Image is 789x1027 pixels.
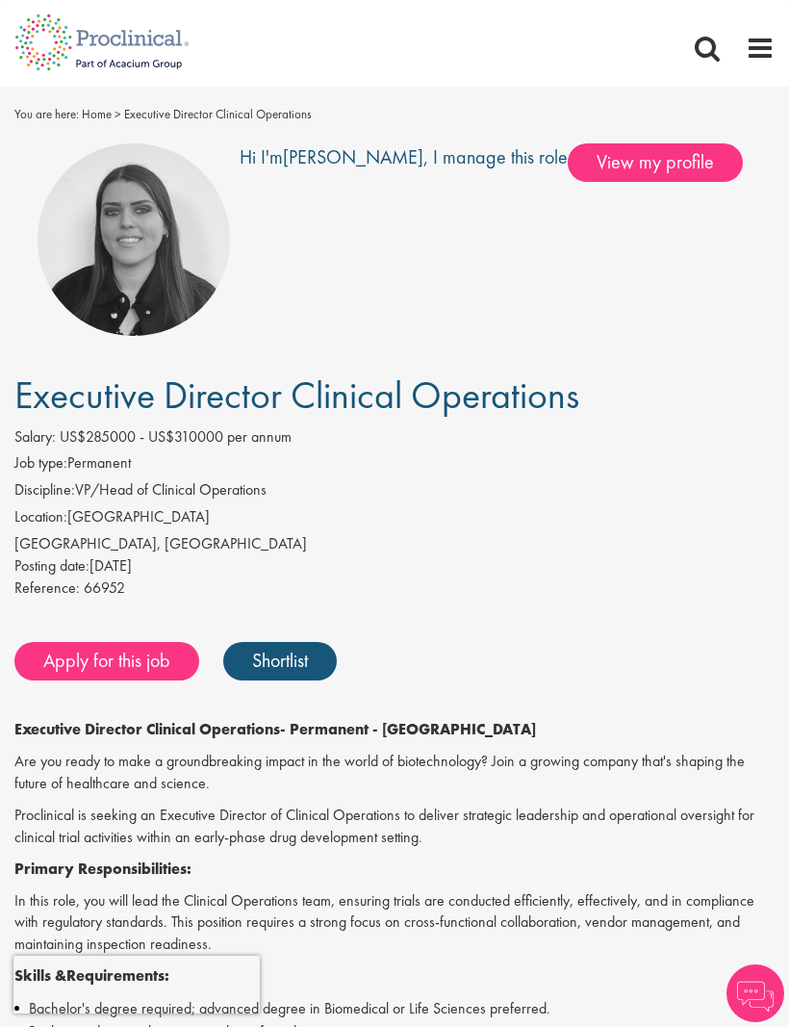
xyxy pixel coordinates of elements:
[14,997,775,1020] li: Bachelor's degree required; advanced degree in Biomedical or Life Sciences preferred.
[14,506,775,533] li: [GEOGRAPHIC_DATA]
[14,555,89,576] span: Posting date:
[14,578,80,600] label: Reference:
[14,479,775,506] li: VP/Head of Clinical Operations
[14,642,199,680] a: Apply for this job
[14,479,75,501] label: Discipline:
[60,426,292,447] span: US$285000 - US$310000 per annum
[14,533,775,555] div: [GEOGRAPHIC_DATA], [GEOGRAPHIC_DATA]
[124,106,312,122] span: Executive Director Clinical Operations
[14,555,775,578] div: [DATE]
[726,964,784,1022] img: Chatbot
[280,719,536,739] strong: - Permanent - [GEOGRAPHIC_DATA]
[38,143,230,336] img: imeage of recruiter Ciara Noble
[84,578,125,598] span: 66952
[14,452,67,475] label: Job type:
[14,751,775,795] p: Are you ready to make a groundbreaking impact in the world of biotechnology? Join a growing compa...
[568,143,743,182] span: View my profile
[14,371,579,420] span: Executive Director Clinical Operations
[13,956,260,1014] iframe: reCAPTCHA
[14,506,67,528] label: Location:
[14,890,775,957] p: In this role, you will lead the Clinical Operations team, ensuring trials are conducted efficient...
[14,452,775,479] li: Permanent
[223,642,337,680] a: Shortlist
[283,144,423,169] a: [PERSON_NAME]
[14,805,775,849] p: Proclinical is seeking an Executive Director of Clinical Operations to deliver strategic leadersh...
[14,426,56,449] label: Salary:
[14,859,191,879] strong: Primary Responsibilities:
[568,147,762,172] a: View my profile
[14,719,280,739] strong: Executive Director Clinical Operations
[240,143,568,336] div: Hi I'm , I manage this role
